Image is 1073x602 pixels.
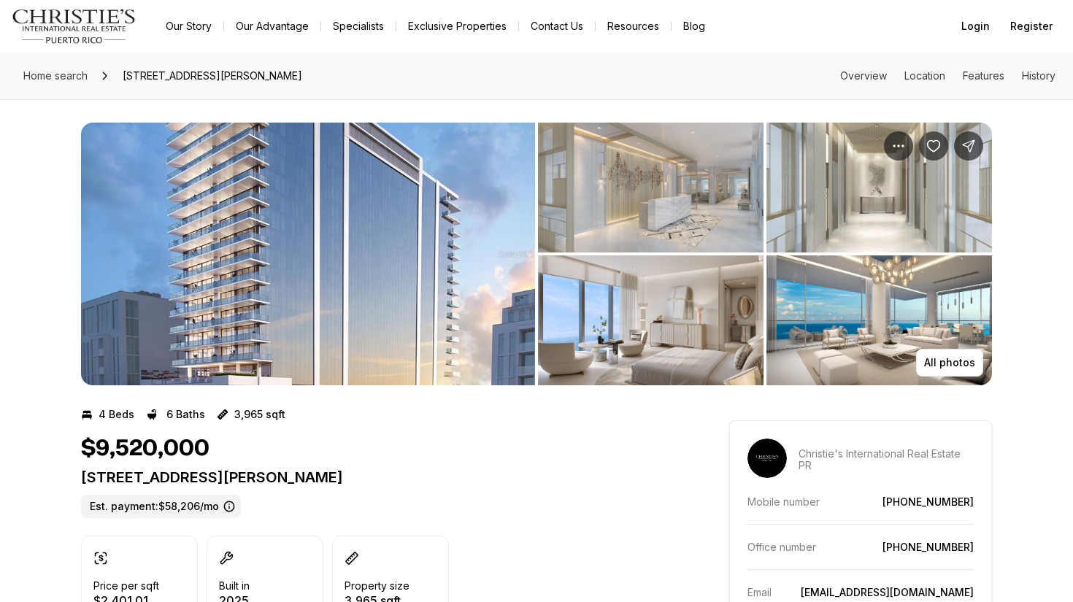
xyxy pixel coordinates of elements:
[882,495,974,508] a: [PHONE_NUMBER]
[1010,20,1053,32] span: Register
[916,349,983,377] button: All photos
[799,448,974,471] p: Christie's International Real Estate PR
[747,541,816,553] p: Office number
[672,16,717,36] a: Blog
[345,580,409,592] p: Property size
[81,123,535,385] li: 1 of 4
[12,9,136,44] img: logo
[1001,12,1061,41] button: Register
[81,123,535,385] button: View image gallery
[596,16,671,36] a: Resources
[81,123,992,385] div: Listing Photos
[954,131,983,161] button: Share Property: 1149 ASHFORD AVENUE VANDERBILT RESIDENCES #1602
[538,123,992,385] li: 2 of 4
[234,409,285,420] p: 3,965 sqft
[747,586,772,598] p: Email
[18,64,93,88] a: Home search
[953,12,999,41] button: Login
[23,69,88,82] span: Home search
[747,495,820,508] p: Mobile number
[321,16,396,36] a: Specialists
[146,403,205,426] button: 6 Baths
[81,468,677,486] p: [STREET_ADDRESS][PERSON_NAME]
[538,255,764,385] button: View image gallery
[538,123,764,252] button: View image gallery
[93,580,159,592] p: Price per sqft
[766,123,992,252] button: View image gallery
[882,541,974,553] a: [PHONE_NUMBER]
[219,580,250,592] p: Built in
[99,409,134,420] p: 4 Beds
[81,495,241,518] label: Est. payment: $58,206/mo
[519,16,595,36] button: Contact Us
[904,69,945,82] a: Skip to: Location
[924,357,975,368] p: All photos
[766,255,992,385] button: View image gallery
[1022,69,1055,82] a: Skip to: History
[961,20,990,32] span: Login
[963,69,1004,82] a: Skip to: Features
[117,64,308,88] span: [STREET_ADDRESS][PERSON_NAME]
[81,435,209,463] h1: $9,520,000
[919,131,948,161] button: Save Property: 1149 ASHFORD AVENUE VANDERBILT RESIDENCES #1602
[840,69,887,82] a: Skip to: Overview
[166,409,205,420] p: 6 Baths
[801,586,974,598] a: [EMAIL_ADDRESS][DOMAIN_NAME]
[224,16,320,36] a: Our Advantage
[154,16,223,36] a: Our Story
[840,70,1055,82] nav: Page section menu
[396,16,518,36] a: Exclusive Properties
[884,131,913,161] button: Property options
